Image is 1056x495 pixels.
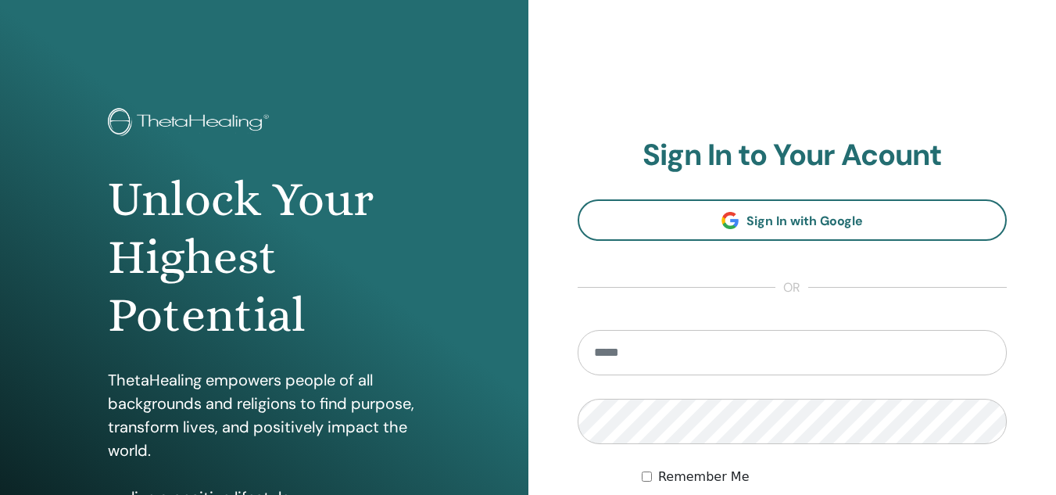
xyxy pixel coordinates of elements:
span: or [775,278,808,297]
label: Remember Me [658,468,750,486]
h1: Unlock Your Highest Potential [108,170,421,345]
h2: Sign In to Your Acount [578,138,1008,174]
div: Keep me authenticated indefinitely or until I manually logout [642,468,1007,486]
a: Sign In with Google [578,199,1008,241]
p: ThetaHealing empowers people of all backgrounds and religions to find purpose, transform lives, a... [108,368,421,462]
span: Sign In with Google [746,213,863,229]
